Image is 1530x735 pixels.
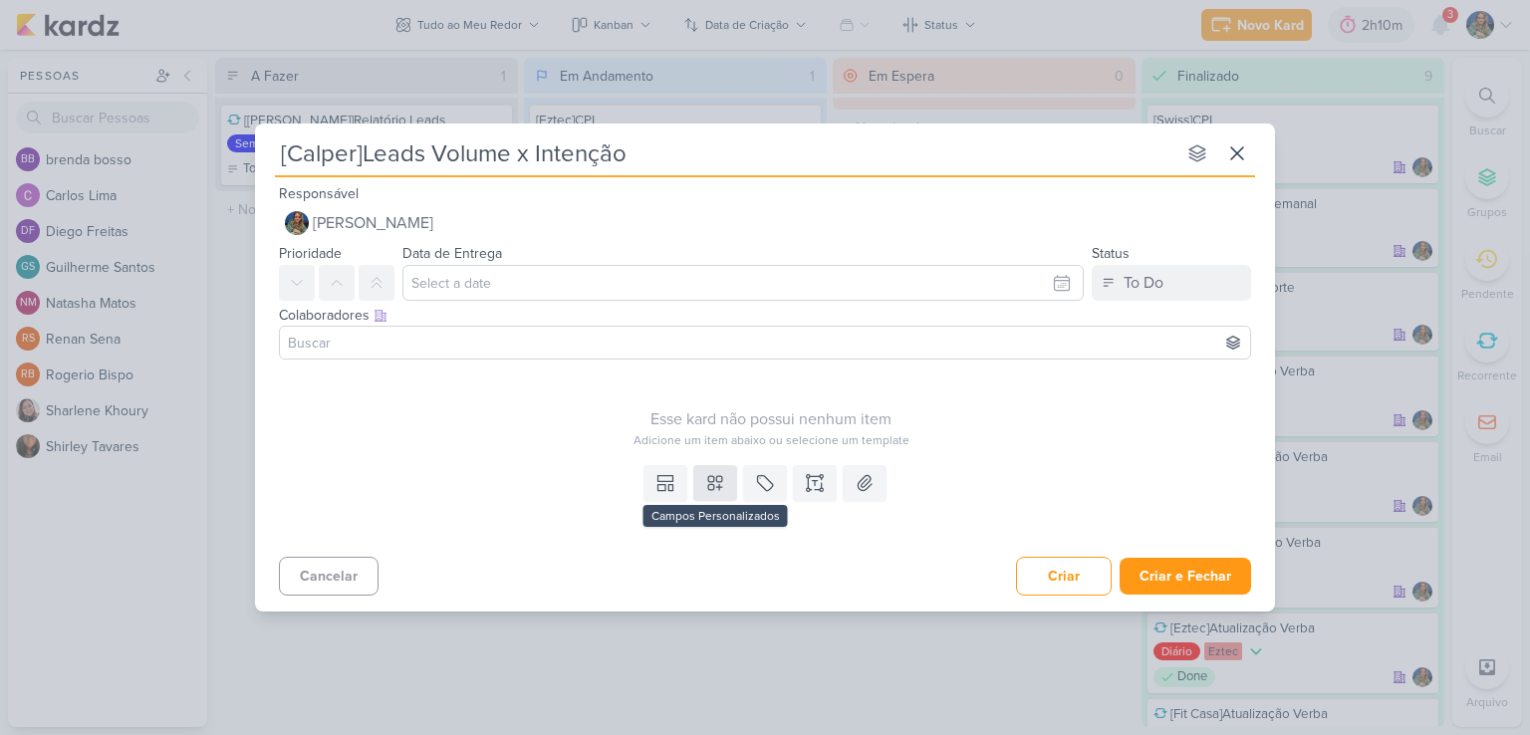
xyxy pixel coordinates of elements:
[1120,558,1251,595] button: Criar e Fechar
[279,557,379,596] button: Cancelar
[279,305,1251,326] div: Colaboradores
[285,211,309,235] img: Isabella Gutierres
[402,245,502,262] label: Data de Entrega
[1092,245,1130,262] label: Status
[643,505,788,527] div: Campos Personalizados
[279,407,1263,431] div: Esse kard não possui nenhum item
[1092,265,1251,301] button: To Do
[279,205,1251,241] button: [PERSON_NAME]
[402,265,1084,301] input: Select a date
[279,185,359,202] label: Responsável
[1124,271,1163,295] div: To Do
[279,431,1263,449] div: Adicione um item abaixo ou selecione um template
[284,331,1246,355] input: Buscar
[275,135,1175,171] input: Kard Sem Título
[1016,557,1112,596] button: Criar
[313,211,433,235] span: [PERSON_NAME]
[279,245,342,262] label: Prioridade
